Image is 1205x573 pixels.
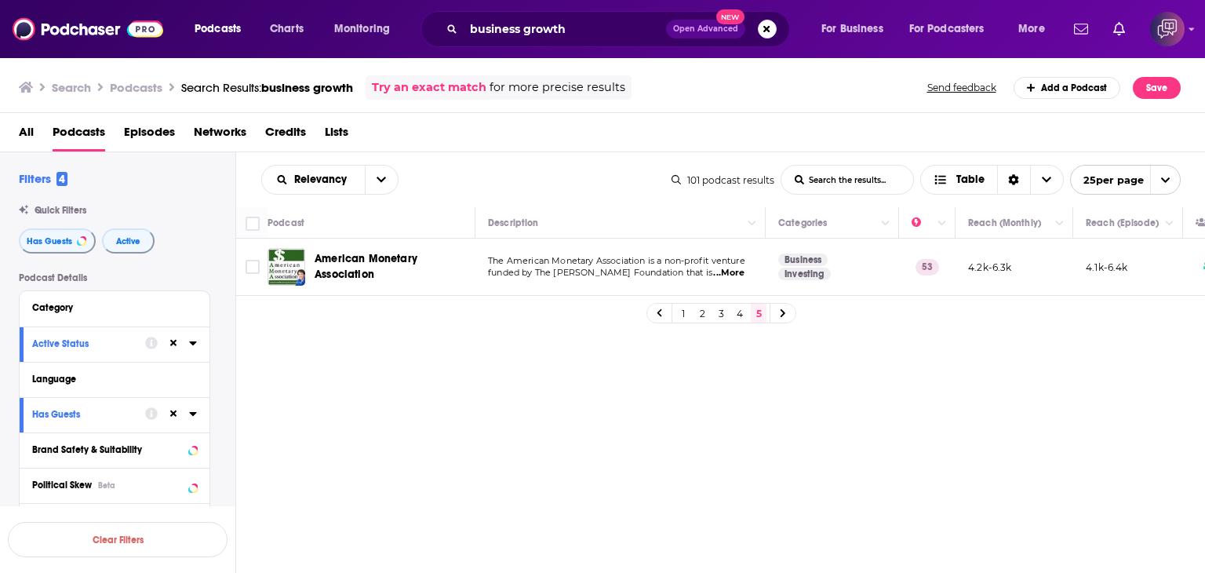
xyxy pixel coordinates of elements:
[270,18,304,40] span: Charts
[488,255,745,266] span: The American Monetary Association is a non-profit venture
[315,251,470,283] a: American Monetary Association
[365,166,398,194] button: open menu
[102,228,155,254] button: Active
[666,20,745,38] button: Open AdvancedNew
[116,237,140,246] span: Active
[334,18,390,40] span: Monitoring
[262,174,365,185] button: open menu
[751,304,766,323] a: 5
[1086,261,1128,274] p: 4.1k-6.4k
[35,205,86,216] span: Quick Filters
[110,80,162,95] h3: Podcasts
[876,214,895,233] button: Column Actions
[32,475,197,495] button: Political SkewBeta
[694,304,710,323] a: 2
[778,214,827,232] div: Categories
[1107,16,1131,42] a: Show notifications dropdown
[464,16,666,42] input: Search podcasts, credits, & more...
[32,374,187,385] div: Language
[315,252,417,281] span: American Monetary Association
[968,261,1012,274] p: 4.2k-6.3k
[713,304,729,323] a: 3
[778,254,828,266] a: Business
[13,14,163,44] img: Podchaser - Follow, Share and Rate Podcasts
[372,78,486,97] a: Try an exact match
[268,214,304,232] div: Podcast
[920,165,1064,195] button: Choose View
[32,404,145,424] button: Has Guests
[1007,16,1065,42] button: open menu
[32,409,135,420] div: Has Guests
[184,16,261,42] button: open menu
[19,228,96,254] button: Has Guests
[1086,214,1159,232] div: Reach (Episode)
[181,80,353,95] div: Search Results:
[997,166,1030,194] div: Sort Direction
[56,172,67,186] span: 4
[488,267,712,278] span: funded by The [PERSON_NAME] Foundation that is
[916,259,939,275] p: 53
[1150,12,1185,46] button: Show profile menu
[294,174,352,185] span: Relevancy
[8,522,228,557] button: Clear Filters
[19,119,34,151] a: All
[325,119,348,151] a: Lists
[1160,214,1179,233] button: Column Actions
[1068,16,1094,42] a: Show notifications dropdown
[743,214,762,233] button: Column Actions
[194,119,246,151] a: Networks
[32,440,197,459] button: Brand Safety & Suitability
[490,78,625,97] span: for more precise results
[32,302,187,313] div: Category
[1070,165,1181,195] button: open menu
[261,165,399,195] h2: Choose List sort
[933,214,952,233] button: Column Actions
[32,480,92,491] span: Political Skew
[268,248,305,286] img: American Monetary Association
[488,214,538,232] div: Description
[713,267,744,279] span: ...More
[260,16,313,42] a: Charts
[1150,12,1185,46] img: User Profile
[19,171,67,186] h2: Filters
[821,18,883,40] span: For Business
[1133,77,1181,99] button: Save
[124,119,175,151] a: Episodes
[1014,77,1121,99] a: Add a Podcast
[672,174,774,186] div: 101 podcast results
[1071,168,1144,192] span: 25 per page
[265,119,306,151] a: Credits
[32,444,184,455] div: Brand Safety & Suitability
[32,297,197,317] button: Category
[261,80,353,95] span: business growth
[27,237,72,246] span: Has Guests
[732,304,748,323] a: 4
[675,304,691,323] a: 1
[923,81,1001,94] button: Send feedback
[32,334,145,353] button: Active Status
[53,119,105,151] a: Podcasts
[673,25,738,33] span: Open Advanced
[246,260,260,274] span: Toggle select row
[435,11,805,47] div: Search podcasts, credits, & more...
[1150,12,1185,46] span: Logged in as corioliscompany
[1050,214,1069,233] button: Column Actions
[716,9,744,24] span: New
[323,16,410,42] button: open menu
[1018,18,1045,40] span: More
[98,480,115,491] div: Beta
[909,18,985,40] span: For Podcasters
[968,214,1041,232] div: Reach (Monthly)
[810,16,903,42] button: open menu
[195,18,241,40] span: Podcasts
